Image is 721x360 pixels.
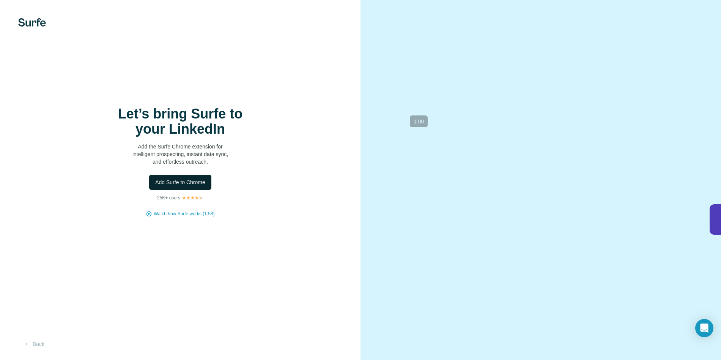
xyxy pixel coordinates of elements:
[18,18,46,27] img: Surfe's logo
[149,175,211,190] button: Add Surfe to Chrome
[18,337,50,351] button: Back
[695,319,713,337] div: Open Intercom Messenger
[104,106,256,137] h1: Let’s bring Surfe to your LinkedIn
[104,143,256,166] p: Add the Surfe Chrome extension for intelligent prospecting, instant data sync, and effortless out...
[155,178,205,186] span: Add Surfe to Chrome
[157,194,180,201] p: 25K+ users
[154,210,214,217] button: Watch how Surfe works (1:58)
[182,196,203,200] img: Rating Stars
